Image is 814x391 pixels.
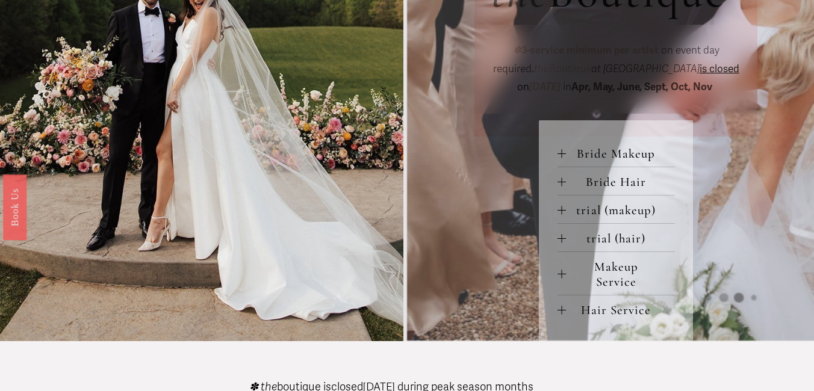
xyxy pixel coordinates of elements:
[566,203,675,218] span: trial (makeup)
[566,174,675,189] span: Bride Hair
[566,303,675,318] span: Hair Service
[26,42,155,54] p: Plugin is loading...
[513,44,521,57] em: ✽
[85,9,96,20] img: SEOSpace
[9,58,172,204] img: Rough Water SEO
[566,146,675,161] span: Bride Makeup
[491,42,740,97] p: on
[3,174,26,240] a: Book Us
[534,63,549,75] em: the
[521,44,659,57] strong: 3-service minimum per artist
[534,63,591,75] span: Boutique
[591,63,700,75] em: at [GEOGRAPHIC_DATA]
[700,63,739,75] span: is closed
[558,252,675,295] button: Makeup Service
[18,70,39,91] a: Need help?
[558,195,675,223] button: trial (makeup)
[558,295,675,323] button: Hair Service
[493,44,722,75] span: on event day required.
[558,139,675,167] button: Bride Makeup
[566,231,675,246] span: trial (hair)
[26,30,155,42] p: Get ready!
[529,81,561,93] em: [DATE]
[561,81,715,93] span: in
[558,167,675,195] button: Bride Hair
[571,81,712,93] strong: Apr, May, June, Sept, Oct, Nov
[566,259,675,289] span: Makeup Service
[558,224,675,251] button: trial (hair)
